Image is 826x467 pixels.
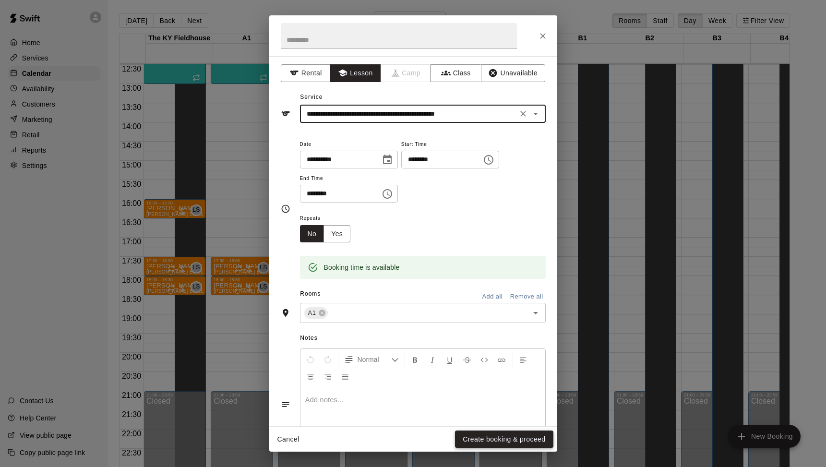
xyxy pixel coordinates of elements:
[515,351,531,368] button: Left Align
[481,64,545,82] button: Unavailable
[337,368,353,385] button: Justify Align
[281,204,290,214] svg: Timing
[479,150,498,169] button: Choose time, selected time is 4:30 PM
[304,307,328,319] div: A1
[529,107,542,120] button: Open
[281,109,290,119] svg: Service
[378,184,397,204] button: Choose time, selected time is 5:00 PM
[300,225,324,243] button: No
[281,64,331,82] button: Rental
[302,368,319,385] button: Center Align
[302,351,319,368] button: Undo
[300,138,398,151] span: Date
[407,351,423,368] button: Format Bold
[493,351,510,368] button: Insert Link
[320,368,336,385] button: Right Align
[273,431,304,448] button: Cancel
[442,351,458,368] button: Format Underline
[459,351,475,368] button: Format Strikethrough
[516,107,530,120] button: Clear
[304,308,320,318] span: A1
[340,351,403,368] button: Formatting Options
[300,331,545,346] span: Notes
[381,64,431,82] span: Camps can only be created in the Services page
[455,431,553,448] button: Create booking & proceed
[401,138,499,151] span: Start Time
[324,259,400,276] div: Booking time is available
[378,150,397,169] button: Choose date, selected date is Aug 29, 2025
[424,351,441,368] button: Format Italics
[281,400,290,409] svg: Notes
[281,308,290,318] svg: Rooms
[323,225,350,243] button: Yes
[477,289,508,304] button: Add all
[330,64,381,82] button: Lesson
[300,94,323,100] span: Service
[300,212,359,225] span: Repeats
[508,289,546,304] button: Remove all
[476,351,492,368] button: Insert Code
[300,225,351,243] div: outlined button group
[431,64,481,82] button: Class
[534,27,551,45] button: Close
[320,351,336,368] button: Redo
[300,290,321,297] span: Rooms
[300,172,398,185] span: End Time
[529,306,542,320] button: Open
[358,355,391,364] span: Normal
